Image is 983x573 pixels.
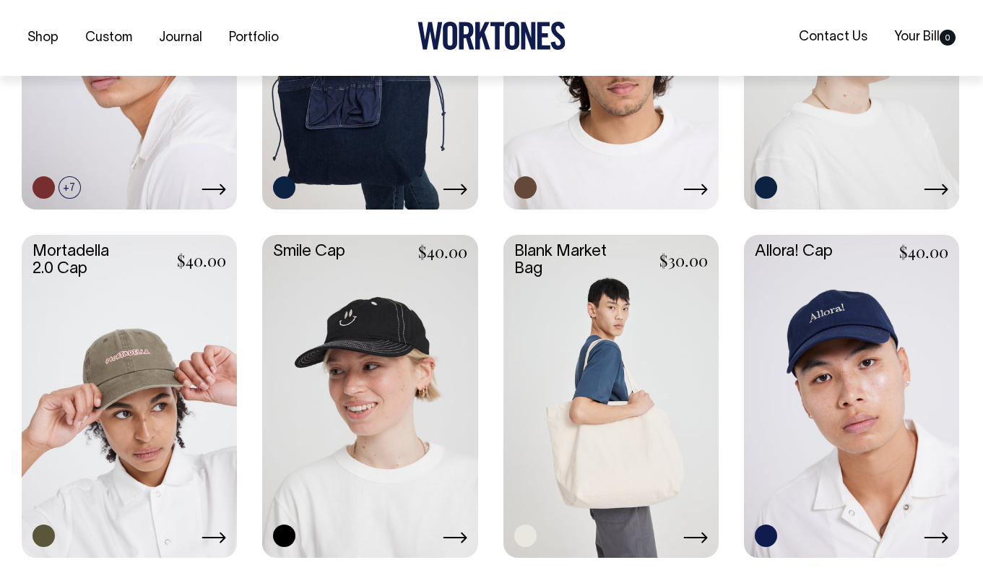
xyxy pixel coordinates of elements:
[22,26,64,50] a: Shop
[79,26,138,50] a: Custom
[59,176,81,199] span: +7
[940,30,956,46] span: 0
[153,26,208,50] a: Journal
[793,25,873,49] a: Contact Us
[223,26,285,50] a: Portfolio
[888,25,961,49] a: Your Bill0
